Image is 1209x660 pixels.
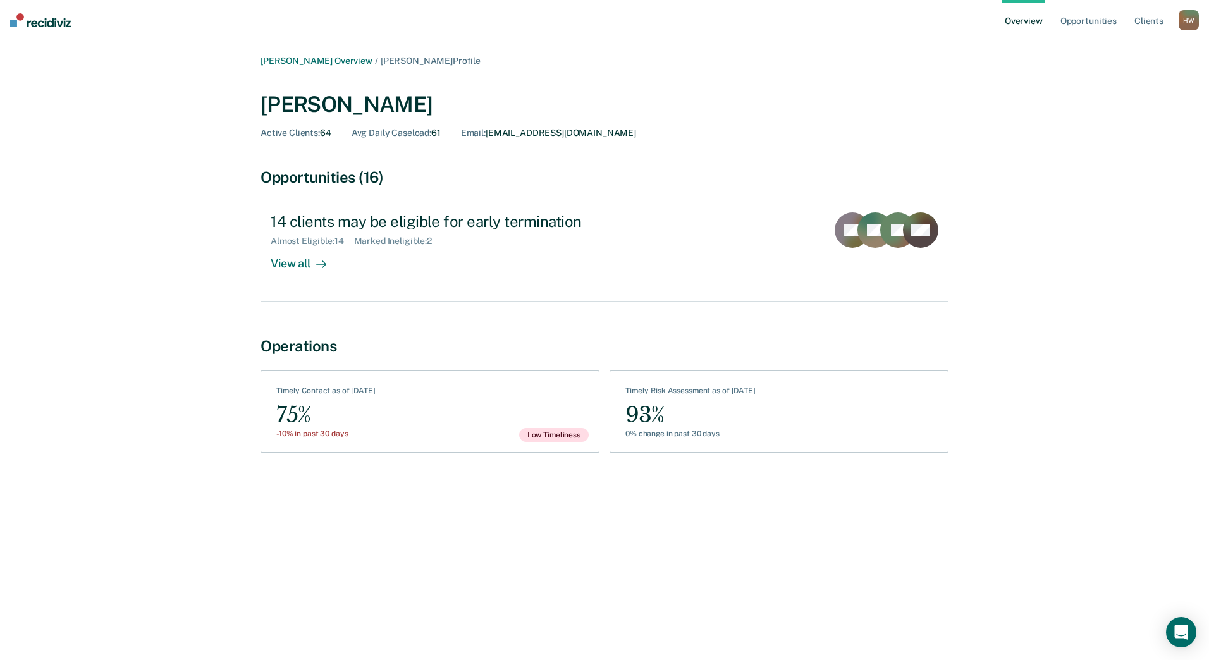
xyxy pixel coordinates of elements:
span: Active Clients : [261,128,320,138]
span: Email : [461,128,486,138]
div: Timely Contact as of [DATE] [276,386,376,400]
span: Avg Daily Caseload : [352,128,431,138]
div: [EMAIL_ADDRESS][DOMAIN_NAME] [461,128,636,138]
div: Timely Risk Assessment as of [DATE] [625,386,756,400]
div: Almost Eligible : 14 [271,236,354,247]
div: Opportunities (16) [261,168,948,186]
div: -10% in past 30 days [276,429,376,438]
div: 93% [625,401,756,429]
div: Operations [261,337,948,355]
div: H W [1179,10,1199,30]
span: [PERSON_NAME] Profile [381,56,481,66]
div: 75% [276,401,376,429]
div: [PERSON_NAME] [261,92,948,118]
div: 0% change in past 30 days [625,429,756,438]
a: 14 clients may be eligible for early terminationAlmost Eligible:14Marked Ineligible:2View all [261,202,948,302]
div: 14 clients may be eligible for early termination [271,212,715,231]
button: HW [1179,10,1199,30]
div: Marked Ineligible : 2 [354,236,442,247]
div: Open Intercom Messenger [1166,617,1196,647]
div: View all [271,247,341,271]
img: Recidiviz [10,13,71,27]
span: Low Timeliness [519,428,589,442]
span: / [372,56,381,66]
a: [PERSON_NAME] Overview [261,56,372,66]
div: 61 [352,128,441,138]
div: 64 [261,128,331,138]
